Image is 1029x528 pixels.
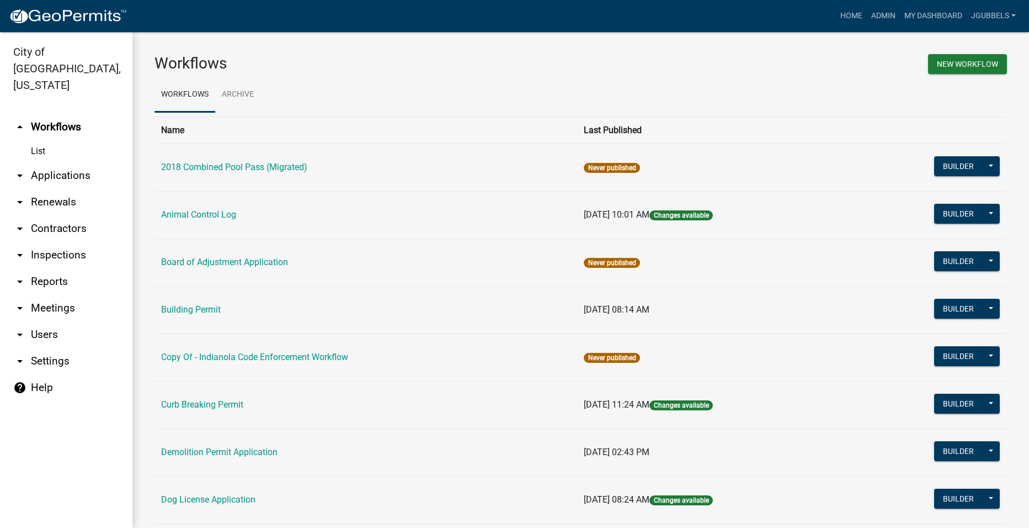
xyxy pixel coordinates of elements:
a: Dog License Application [161,494,255,505]
i: arrow_drop_down [13,196,26,209]
span: Never published [584,258,639,268]
a: Demolition Permit Application [161,447,278,457]
th: Last Published [577,117,852,144]
th: Name [154,117,577,144]
button: New Workflow [928,54,1007,74]
span: Changes available [649,400,712,410]
span: Never published [584,353,639,363]
button: Builder [934,394,983,414]
i: arrow_drop_up [13,120,26,134]
a: Board of Adjustment Application [161,257,288,267]
a: Building Permit [161,304,221,315]
span: Changes available [649,210,712,220]
button: Builder [934,156,983,176]
a: Archive [215,77,260,113]
a: Admin [867,6,900,27]
a: Copy Of - Indianola Code Enforcement Workflow [161,352,348,362]
i: arrow_drop_down [13,249,26,262]
span: [DATE] 08:14 AM [584,304,649,315]
a: jgubbels [967,6,1020,27]
button: Builder [934,441,983,461]
button: Builder [934,346,983,366]
button: Builder [934,489,983,509]
i: arrow_drop_down [13,328,26,341]
a: Workflows [154,77,215,113]
button: Builder [934,299,983,319]
h3: Workflows [154,54,573,73]
span: [DATE] 08:24 AM [584,494,649,505]
button: Builder [934,251,983,271]
a: Animal Control Log [161,209,236,220]
a: 2018 Combined Pool Pass (Migrated) [161,162,307,172]
span: [DATE] 02:43 PM [584,447,649,457]
span: Changes available [649,495,712,505]
a: Curb Breaking Permit [161,399,243,410]
button: Builder [934,204,983,224]
a: Home [836,6,867,27]
i: arrow_drop_down [13,355,26,368]
span: Never published [584,163,639,173]
span: [DATE] 11:24 AM [584,399,649,410]
i: help [13,381,26,394]
span: [DATE] 10:01 AM [584,209,649,220]
i: arrow_drop_down [13,275,26,288]
i: arrow_drop_down [13,302,26,315]
i: arrow_drop_down [13,222,26,235]
i: arrow_drop_down [13,169,26,182]
a: My Dashboard [900,6,967,27]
